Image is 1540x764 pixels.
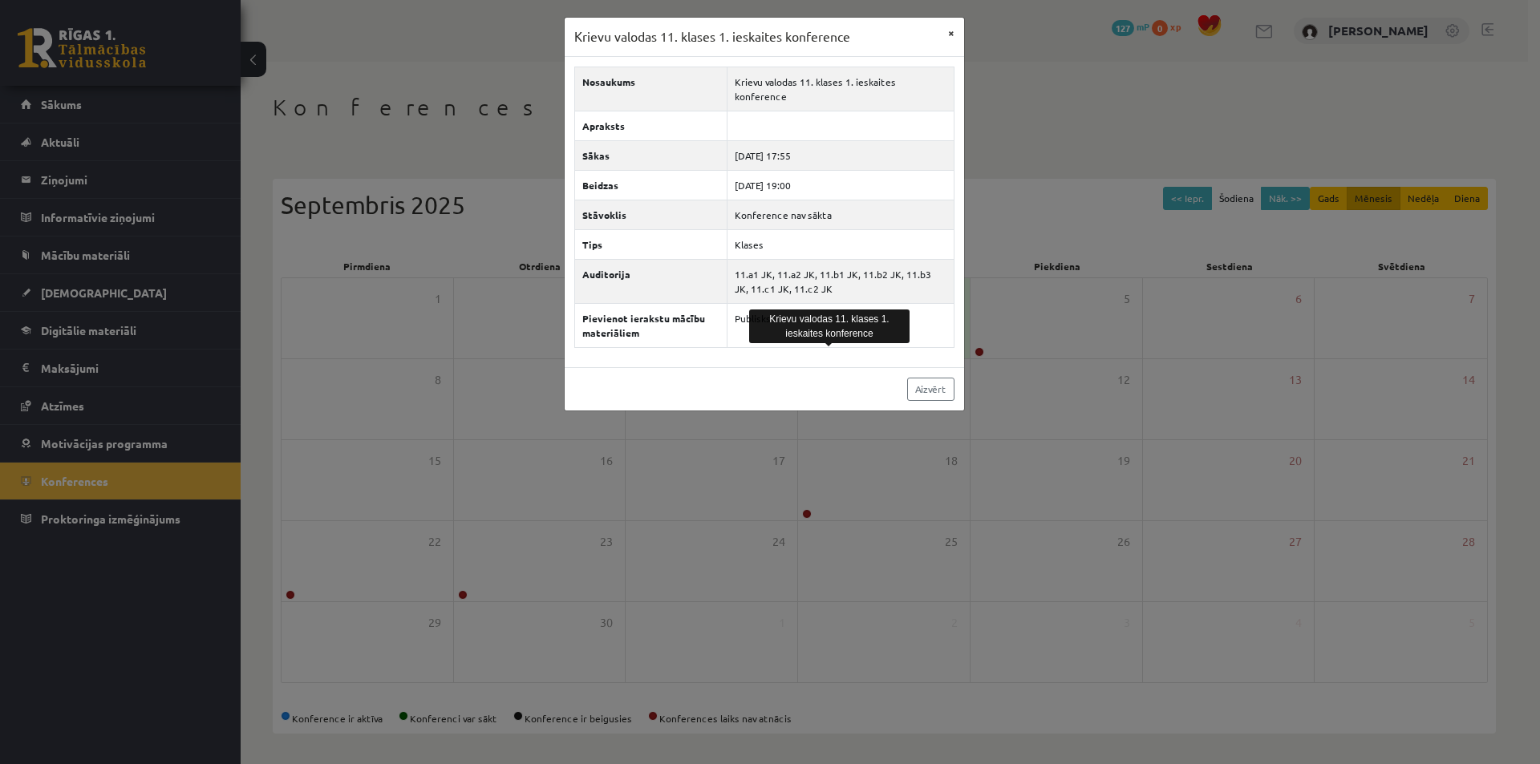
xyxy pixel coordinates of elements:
button: × [938,18,964,48]
th: Pievienot ierakstu mācību materiāliem [574,303,727,347]
th: Stāvoklis [574,200,727,229]
td: Krievu valodas 11. klases 1. ieskaites konference [727,67,954,111]
td: [DATE] 17:55 [727,140,954,170]
h3: Krievu valodas 11. klases 1. ieskaites konference [574,27,850,46]
th: Beidzas [574,170,727,200]
th: Nosaukums [574,67,727,111]
div: Krievu valodas 11. klases 1. ieskaites konference [749,309,910,343]
th: Apraksts [574,111,727,140]
td: Konference nav sākta [727,200,954,229]
td: Klases [727,229,954,259]
a: Aizvērt [907,378,954,401]
td: 11.a1 JK, 11.a2 JK, 11.b1 JK, 11.b2 JK, 11.b3 JK, 11.c1 JK, 11.c2 JK [727,259,954,303]
td: Publisks [727,303,954,347]
th: Sākas [574,140,727,170]
th: Tips [574,229,727,259]
th: Auditorija [574,259,727,303]
td: [DATE] 19:00 [727,170,954,200]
